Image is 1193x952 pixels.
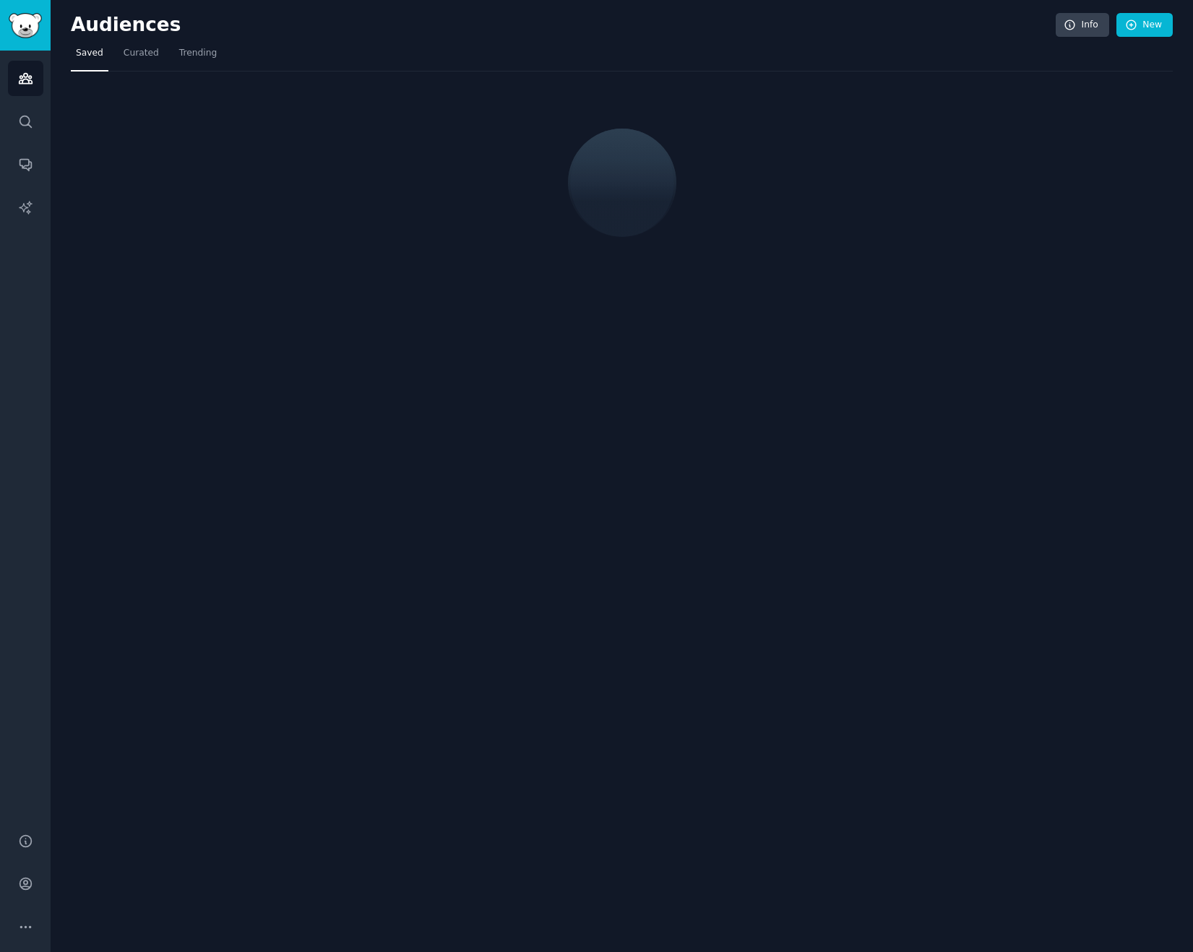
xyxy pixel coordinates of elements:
img: GummySearch logo [9,13,42,38]
a: Trending [174,42,222,72]
span: Saved [76,47,103,60]
span: Curated [124,47,159,60]
a: Curated [119,42,164,72]
a: Saved [71,42,108,72]
a: New [1116,13,1173,38]
span: Trending [179,47,217,60]
h2: Audiences [71,14,1056,37]
a: Info [1056,13,1109,38]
